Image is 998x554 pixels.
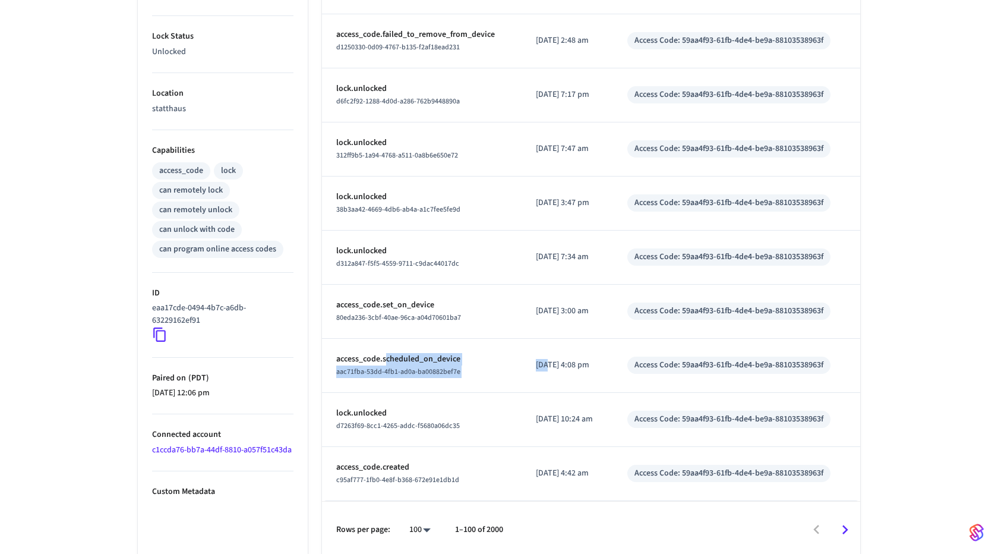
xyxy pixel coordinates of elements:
p: lock.unlocked [336,245,507,257]
span: c95af777-1fb0-4e8f-b368-672e91e1db1d [336,475,459,485]
p: Location [152,87,293,100]
p: [DATE] 7:34 am [536,251,599,263]
p: lock.unlocked [336,407,507,420]
div: Access Code: 59aa4f93-61fb-4de4-be9a-88103538963f [634,197,823,209]
span: d312a847-f5f5-4559-9711-c9dac44017dc [336,259,459,269]
p: lock.unlocked [336,191,507,203]
p: lock.unlocked [336,137,507,149]
div: Access Code: 59aa4f93-61fb-4de4-be9a-88103538963f [634,359,823,372]
div: can remotely unlock [159,204,232,216]
span: d7263f69-8cc1-4265-addc-f5680a06dc35 [336,421,460,431]
p: statthaus [152,103,293,115]
p: Lock Status [152,30,293,43]
p: [DATE] 12:06 pm [152,387,293,399]
div: Access Code: 59aa4f93-61fb-4de4-be9a-88103538963f [634,143,823,155]
p: Connected account [152,429,293,441]
div: Access Code: 59aa4f93-61fb-4de4-be9a-88103538963f [634,467,823,480]
span: aac71fba-53dd-4fb1-ad0a-ba00882bef7e [336,367,460,377]
p: [DATE] 4:08 pm [536,359,599,372]
p: access_code.scheduled_on_device [336,353,507,366]
p: ID [152,287,293,300]
p: Custom Metadata [152,486,293,498]
div: Access Code: 59aa4f93-61fb-4de4-be9a-88103538963f [634,413,823,426]
img: SeamLogoGradient.69752ec5.svg [969,523,984,542]
p: Unlocked [152,46,293,58]
span: d1250330-0d09-4767-b135-f2af18ead231 [336,42,460,52]
div: can program online access codes [159,243,276,256]
span: ( PDT ) [186,372,209,384]
p: lock.unlocked [336,83,507,95]
p: access_code.failed_to_remove_from_device [336,29,507,41]
p: Capabilities [152,144,293,157]
p: 1–100 of 2000 [455,524,503,536]
span: 80eda236-3cbf-40ae-96ca-a04d70601ba7 [336,313,461,323]
div: can unlock with code [159,224,235,236]
p: Rows per page: [336,524,390,536]
span: 38b3aa42-4669-4db6-ab4a-a1c7fee5fe9d [336,204,460,215]
span: 312ff9b5-1a94-4768-a511-0a8b6e650e72 [336,150,458,160]
div: Access Code: 59aa4f93-61fb-4de4-be9a-88103538963f [634,305,823,317]
p: [DATE] 10:24 am [536,413,599,426]
div: Access Code: 59aa4f93-61fb-4de4-be9a-88103538963f [634,89,823,101]
button: Go to next page [831,516,859,544]
div: can remotely lock [159,184,223,197]
p: [DATE] 3:47 pm [536,197,599,209]
a: c1ccda76-bb7a-44df-8810-a057f51c43da [152,444,292,456]
p: Paired on [152,372,293,385]
div: 100 [405,521,436,539]
p: access_code.created [336,461,507,474]
p: eaa17cde-0494-4b7c-a6db-63229162ef91 [152,302,289,327]
div: Access Code: 59aa4f93-61fb-4de4-be9a-88103538963f [634,251,823,263]
span: d6fc2f92-1288-4d0d-a286-762b9448890a [336,96,460,106]
p: [DATE] 4:42 am [536,467,599,480]
p: [DATE] 7:47 am [536,143,599,155]
div: lock [221,165,236,177]
p: access_code.set_on_device [336,299,507,311]
p: [DATE] 7:17 pm [536,89,599,101]
p: [DATE] 3:00 am [536,305,599,317]
div: Access Code: 59aa4f93-61fb-4de4-be9a-88103538963f [634,34,823,47]
div: access_code [159,165,203,177]
p: [DATE] 2:48 am [536,34,599,47]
